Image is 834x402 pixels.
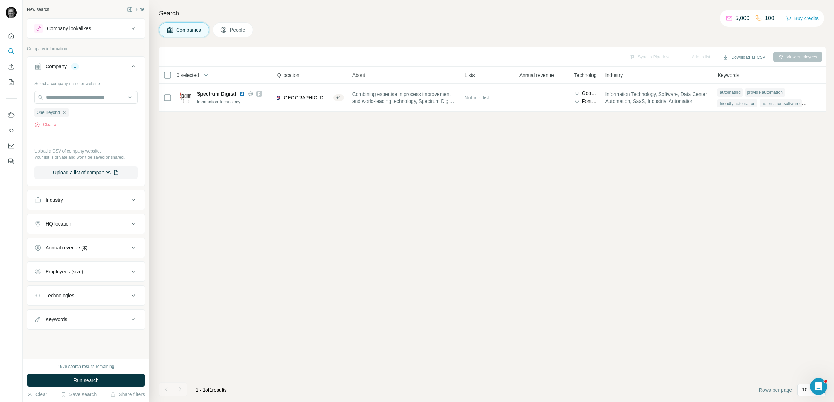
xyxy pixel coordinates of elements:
p: Company information [27,46,145,52]
img: Logo of Spectrum Digital [180,92,191,103]
button: Save search [61,391,97,398]
div: + 1 [333,95,344,101]
div: New search [27,6,49,13]
button: Enrich CSV [6,60,17,73]
span: [GEOGRAPHIC_DATA], [GEOGRAPHIC_DATA], [GEOGRAPHIC_DATA] [283,94,331,101]
button: Dashboard [6,140,17,152]
p: 100 [765,14,774,22]
span: - [519,95,521,100]
p: 5,000 [735,14,749,22]
div: automating [717,88,742,97]
div: friendly automation [717,99,757,108]
span: Information Technology, Software, Data Center Automation, SaaS, Industrial Automation [605,91,709,105]
h4: Search [159,8,826,18]
div: Employees (size) [46,268,83,275]
span: Spectrum Digital [197,90,236,97]
span: Not in a list [465,95,489,100]
button: Share filters [110,391,145,398]
div: Company [46,63,67,70]
div: Technologies [46,292,74,299]
button: My lists [6,76,17,89]
button: Use Surfe on LinkedIn [6,109,17,121]
div: Industry [46,196,63,203]
span: About [352,72,365,79]
span: People [230,26,246,33]
div: Information Technology [197,99,273,105]
button: Quick start [6,30,17,42]
button: Industry [27,192,145,208]
span: 🇬🇧 [274,94,280,101]
button: Company1 [27,58,145,78]
button: Search [6,45,17,58]
div: 1978 search results remaining [58,363,114,370]
button: Upload a list of companies [34,166,138,179]
p: Upload a CSV of company websites. [34,148,138,154]
button: Keywords [27,311,145,328]
button: Use Surfe API [6,124,17,137]
button: Hide [122,4,149,15]
div: Select a company name or website [34,78,138,87]
button: Technologies [27,287,145,304]
button: Clear [27,391,47,398]
iframe: Intercom live chat [810,378,827,395]
span: Companies [176,26,202,33]
button: Clear all [34,122,58,128]
p: 10 [802,386,808,393]
span: Annual revenue [519,72,554,79]
img: Avatar [6,7,17,18]
img: LinkedIn logo [239,91,245,97]
div: Annual revenue ($) [46,244,87,251]
span: of [205,387,210,393]
button: Run search [27,374,145,387]
span: Technologies [574,72,603,79]
span: Font Awesome, [582,98,597,105]
span: Google Tag Manager, [582,90,597,97]
button: Employees (size) [27,263,145,280]
button: Buy credits [786,13,819,23]
p: Your list is private and won't be saved or shared. [34,154,138,161]
span: Rows per page [759,387,792,394]
span: One Beyond [37,109,60,116]
button: Company lookalikes [27,20,145,37]
div: HQ location [46,220,71,227]
div: Company lookalikes [47,25,91,32]
div: automation software [760,99,802,108]
span: results [196,387,227,393]
span: Keywords [717,72,739,79]
span: Run search [73,377,99,384]
div: 1 [71,63,79,70]
button: Download as CSV [718,52,770,63]
div: provide automation [745,88,785,97]
span: Combining expertise in process improvement and world-leading technology, Spectrum Digital is dedi... [352,91,456,105]
span: Lists [465,72,475,79]
button: HQ location [27,215,145,232]
button: Feedback [6,155,17,168]
span: HQ location [274,72,299,79]
div: Keywords [46,316,67,323]
span: Industry [605,72,623,79]
button: Annual revenue ($) [27,239,145,256]
span: 1 [210,387,212,393]
span: 1 - 1 [196,387,205,393]
span: 0 selected [177,72,199,79]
